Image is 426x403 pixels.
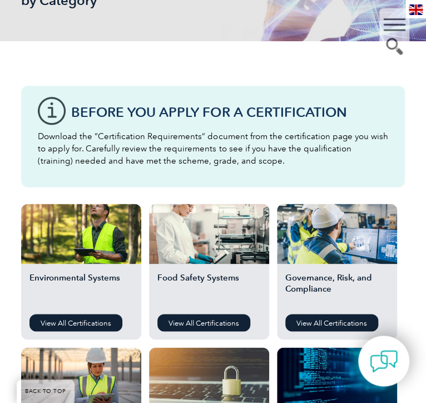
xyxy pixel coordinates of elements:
[409,4,423,15] img: en
[370,347,398,375] img: contact-chat.png
[157,272,261,306] h2: Food Safety Systems
[71,105,388,119] h3: Before You Apply For a Certification
[38,130,388,167] p: Download the “Certification Requirements” document from the certification page you wish to apply ...
[285,314,378,331] a: View All Certifications
[29,272,133,306] h2: Environmental Systems
[285,272,389,306] h2: Governance, Risk, and Compliance
[157,314,250,331] a: View All Certifications
[29,314,122,331] a: View All Certifications
[17,380,75,403] a: BACK TO TOP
